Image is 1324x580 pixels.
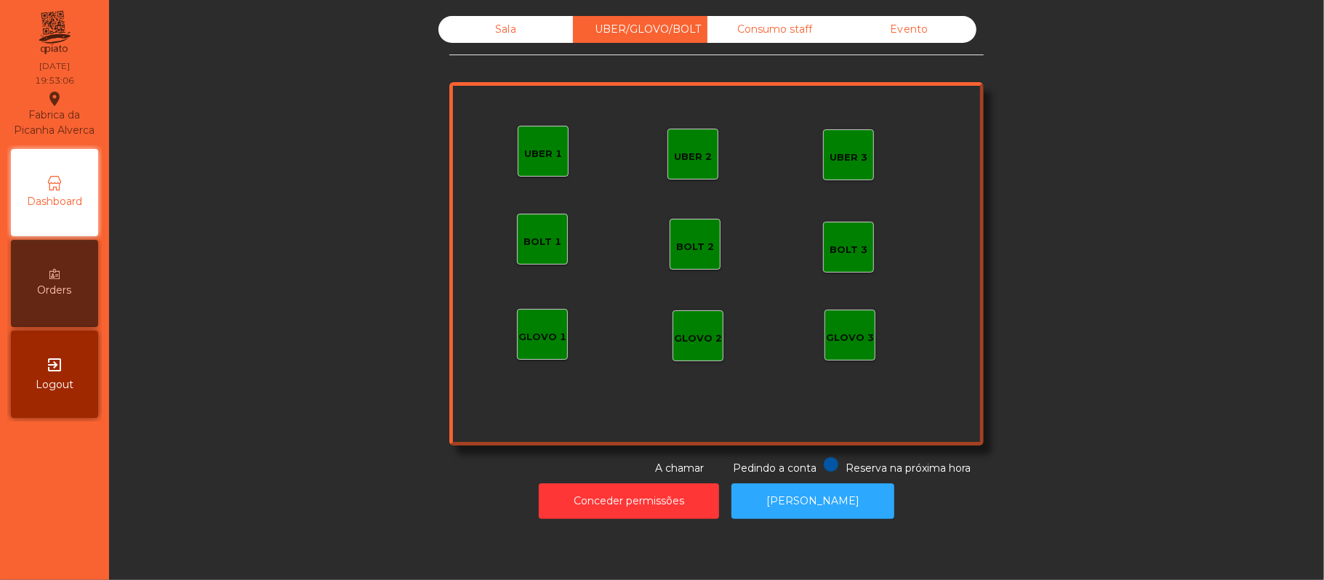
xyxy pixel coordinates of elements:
span: Pedindo a conta [733,462,817,475]
div: GLOVO 1 [518,330,566,345]
i: location_on [46,90,63,108]
div: GLOVO 3 [826,331,874,345]
div: Sala [438,16,573,43]
div: GLOVO 2 [674,331,722,346]
img: qpiato [36,7,72,58]
div: Evento [842,16,976,43]
div: UBER 1 [524,147,562,161]
span: Dashboard [27,194,82,209]
div: BOLT 1 [523,235,561,249]
div: UBER 2 [674,150,712,164]
button: [PERSON_NAME] [731,483,894,519]
div: UBER 3 [830,150,867,165]
span: Reserva na próxima hora [846,462,971,475]
button: Conceder permissões [539,483,719,519]
div: BOLT 3 [830,243,867,257]
div: BOLT 2 [676,240,714,254]
div: UBER/GLOVO/BOLT [573,16,707,43]
div: 19:53:06 [35,74,74,87]
div: Consumo staff [707,16,842,43]
div: [DATE] [39,60,70,73]
i: exit_to_app [46,356,63,374]
span: Logout [36,377,73,392]
span: A chamar [655,462,704,475]
span: Orders [38,283,72,298]
div: Fabrica da Picanha Alverca [12,90,97,138]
